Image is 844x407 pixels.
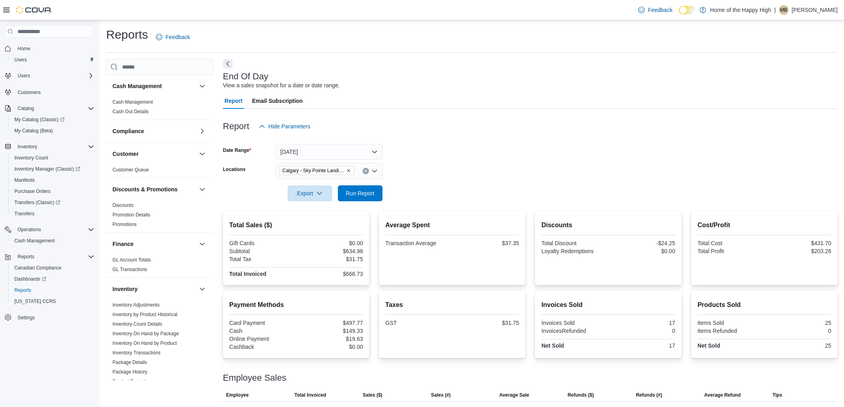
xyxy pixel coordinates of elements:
span: Package Details [112,359,147,366]
span: Canadian Compliance [11,263,94,273]
h3: End Of Day [223,72,268,81]
span: Employee [226,392,249,398]
div: Invoices Sold [541,320,607,326]
span: Export [292,185,327,201]
a: Inventory On Hand by Package [112,331,179,336]
div: View a sales snapshot for a date or date range. [223,81,340,90]
a: GL Transactions [112,267,147,272]
span: Customers [14,87,94,97]
span: Inventory Count [14,155,48,161]
button: [US_STATE] CCRS [8,296,97,307]
a: Inventory Count Details [112,321,162,327]
span: Report [225,93,243,109]
h3: Cash Management [112,82,162,90]
span: Refunds (#) [636,392,662,398]
span: Purchase Orders [11,187,94,196]
span: Operations [14,225,94,234]
div: $0.00 [298,344,363,350]
div: $31.75 [298,256,363,262]
button: Next [223,59,233,69]
div: $497.77 [298,320,363,326]
a: Settings [14,313,38,322]
span: Settings [18,315,35,321]
button: Reports [8,285,97,296]
button: Customers [2,86,97,98]
span: Cash Management [11,236,94,246]
a: GL Account Totals [112,257,151,263]
a: Inventory Manager (Classic) [8,163,97,175]
span: Home [18,45,30,52]
button: [DATE] [276,144,383,160]
span: Feedback [166,33,190,41]
div: Total Profit [698,248,763,254]
h3: Compliance [112,127,144,135]
span: Settings [14,313,94,322]
a: Feedback [635,2,675,18]
span: Promotion Details [112,212,150,218]
span: Calgary - Sky Pointe Landing - Fire & Flower [279,166,355,175]
h2: Cost/Profit [698,220,831,230]
button: Discounts & Promotions [197,185,207,194]
a: Feedback [153,29,193,45]
input: Dark Mode [679,6,696,14]
button: Finance [197,239,207,249]
a: My Catalog (Classic) [11,115,68,124]
button: Reports [2,251,97,262]
span: Sales ($) [363,392,382,398]
button: Cash Management [197,81,207,91]
a: Inventory Transactions [112,350,161,356]
span: Manifests [14,177,35,183]
div: $149.33 [298,328,363,334]
button: Inventory [14,142,40,151]
strong: Net Sold [698,342,720,349]
a: Customers [14,88,44,97]
button: Compliance [112,127,196,135]
div: Total Tax [229,256,295,262]
div: 0 [766,328,831,334]
div: 25 [766,342,831,349]
span: Promotions [112,221,137,228]
div: Cashback [229,344,295,350]
div: Total Discount [541,240,607,246]
span: Feedback [648,6,672,14]
span: Reports [14,252,94,262]
h3: Finance [112,240,134,248]
span: Users [18,73,30,79]
span: My Catalog (Classic) [14,116,65,123]
span: Calgary - Sky Pointe Landing - Fire & Flower [282,167,345,175]
button: Canadian Compliance [8,262,97,273]
span: Inventory Manager (Classic) [14,166,80,172]
a: Discounts [112,203,134,208]
a: Cash Out Details [112,109,149,114]
span: Cash Management [112,99,153,105]
div: Online Payment [229,336,295,342]
div: Cash Management [106,97,213,120]
div: $31.75 [454,320,519,326]
a: Dashboards [11,274,49,284]
button: Inventory Count [8,152,97,163]
span: Dark Mode [679,14,679,15]
div: $203.28 [766,248,831,254]
span: Catalog [14,104,94,113]
div: 17 [610,342,675,349]
button: Operations [2,224,97,235]
span: Reports [14,287,31,293]
div: 0 [610,328,675,334]
div: Items Sold [698,320,763,326]
span: Inventory by Product Historical [112,311,177,318]
p: [PERSON_NAME] [792,5,838,15]
h2: Average Spent [385,220,519,230]
div: 25 [766,320,831,326]
strong: Total Invoiced [229,271,266,277]
span: Transfers [14,210,34,217]
button: Inventory [112,285,196,293]
button: Compliance [197,126,207,136]
a: Inventory Manager (Classic) [11,164,83,174]
a: Manifests [11,175,38,185]
a: Transfers [11,209,37,218]
span: Average Sale [499,392,529,398]
div: Discounts & Promotions [106,201,213,232]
